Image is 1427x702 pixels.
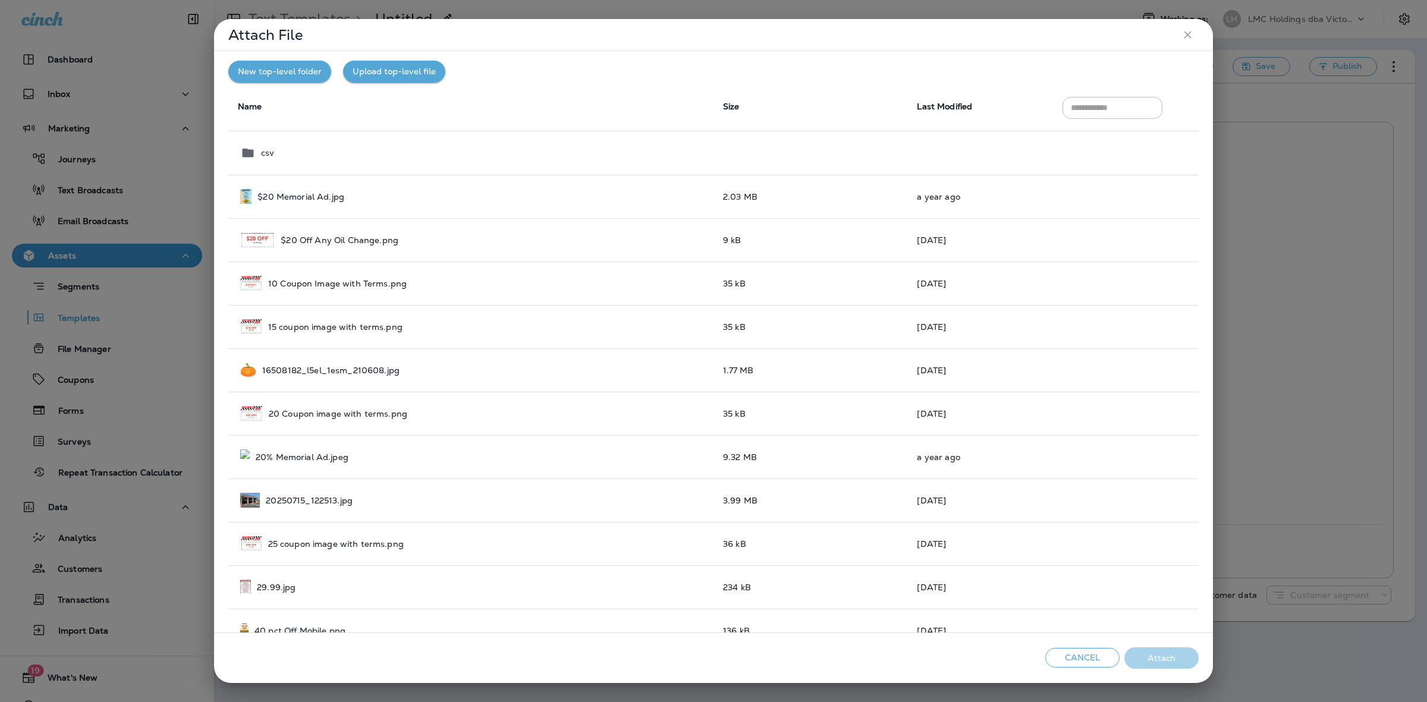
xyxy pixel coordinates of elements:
p: 20% Memorial Ad.jpeg [256,452,348,462]
button: Cancel [1045,648,1120,668]
td: 2.03 MB [713,175,907,218]
td: 35 kB [713,392,907,435]
span: Name [238,101,262,112]
img: 40%20pct%20Off%20Mobile.png [240,623,249,638]
img: 29.99.jpg [240,580,251,594]
img: 15%20coupon%20image%20with%20terms.png [240,319,262,334]
p: $20 Off Any Oil Change.png [281,235,398,245]
td: 35 kB [713,262,907,305]
p: 25 coupon image with terms.png [268,539,404,549]
td: [DATE] [907,218,1053,262]
span: Size [723,101,740,112]
td: [DATE] [907,479,1053,522]
td: 9.32 MB [713,435,907,479]
button: New top-level folder [228,61,331,83]
td: a year ago [907,435,1053,479]
img: $20%20Off%20Any%20Oil%20Change.png [240,232,275,247]
p: 20 Coupon image with terms.png [269,409,407,418]
img: 10%20Coupon%20Image%20with%20Terms.png [240,276,262,291]
p: 16508182_l5el_1esm_210608.jpg [262,366,400,375]
p: $20 Memorial Ad.jpg [257,192,344,202]
img: 20%20Coupon%20image%20with%20terms.png [240,406,263,421]
td: [DATE] [907,348,1053,392]
td: [DATE] [907,305,1053,348]
p: 20250715_122513.jpg [266,496,353,505]
td: [DATE] [907,522,1053,565]
img: 16508182_l5el_1esm_210608.jpg [240,363,256,377]
p: 15 coupon image with terms.png [268,322,403,332]
td: 9 kB [713,218,907,262]
td: 35 kB [713,305,907,348]
td: 234 kB [713,565,907,609]
td: a year ago [907,175,1053,218]
p: Attach File [228,30,303,40]
img: $20%20Memorial%20Ad.jpg [240,189,252,204]
td: 1.77 MB [713,348,907,392]
p: 40 pct Off Mobile.png [254,626,345,635]
p: csv [261,148,274,158]
img: 25%20coupon%20image%20with%20terms.png [240,536,262,551]
p: 29.99.jpg [257,583,296,592]
img: 20250715_122513.jpg [240,493,260,508]
button: close [1177,24,1199,46]
img: 20%%20Memorial%20Ad.jpeg [240,449,250,464]
td: 136 kB [713,609,907,652]
td: 36 kB [713,522,907,565]
span: Last Modified [917,101,972,112]
p: 10 Coupon Image with Terms.png [268,279,407,288]
button: Upload top-level file [343,61,445,83]
td: 3.99 MB [713,479,907,522]
td: [DATE] [907,609,1053,652]
td: [DATE] [907,392,1053,435]
td: [DATE] [907,565,1053,609]
td: [DATE] [907,262,1053,305]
